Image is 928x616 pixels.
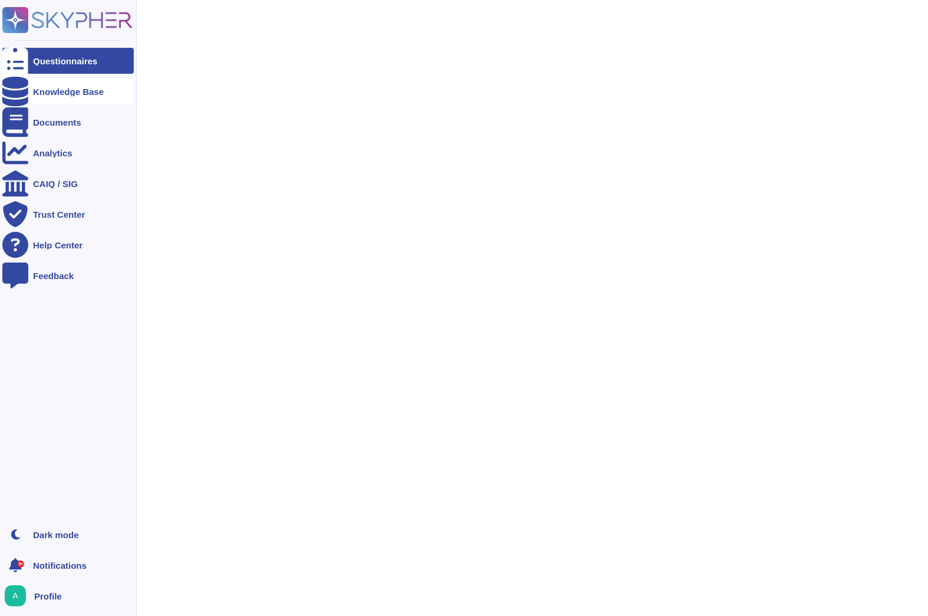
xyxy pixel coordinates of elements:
a: Documents [2,109,134,135]
a: CAIQ / SIG [2,171,134,196]
div: Trust Center [33,210,85,219]
button: user [2,583,34,609]
a: Help Center [2,232,134,258]
div: Documents [33,118,81,127]
div: CAIQ / SIG [33,179,78,188]
div: Analytics [33,149,73,158]
span: Profile [34,592,62,601]
div: Dark mode [33,530,79,539]
a: Knowledge Base [2,78,134,104]
div: Feedback [33,271,74,280]
div: 9+ [17,561,24,568]
a: Analytics [2,140,134,166]
div: Questionnaires [33,57,97,65]
img: user [5,585,26,607]
div: Knowledge Base [33,87,104,96]
span: Notifications [33,561,87,570]
a: Feedback [2,263,134,289]
div: Help Center [33,241,83,250]
a: Questionnaires [2,48,134,74]
a: Trust Center [2,201,134,227]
